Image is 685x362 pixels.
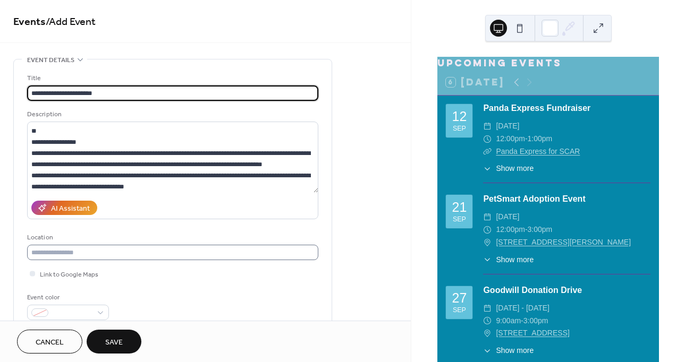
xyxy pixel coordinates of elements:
[31,201,97,215] button: AI Assistant
[46,12,96,32] span: / Add Event
[483,163,534,174] button: ​Show more
[483,302,492,315] div: ​
[483,345,492,356] div: ​
[483,284,650,297] div: Goodwill Donation Drive
[105,337,123,348] span: Save
[528,223,553,236] span: 3:00pm
[496,302,549,315] span: [DATE] - [DATE]
[452,291,467,305] div: 27
[13,12,46,32] a: Events
[496,236,631,249] a: [STREET_ADDRESS][PERSON_NAME]
[483,315,492,327] div: ​
[521,315,523,327] span: -
[483,163,492,174] div: ​
[483,254,534,265] button: ​Show more
[483,345,534,356] button: ​Show more
[483,223,492,236] div: ​
[51,203,90,214] div: AI Assistant
[483,104,590,113] a: Panda Express Fundraiser
[523,315,548,327] span: 3:00pm
[496,163,534,174] span: Show more
[525,223,528,236] span: -
[437,57,659,70] div: Upcoming events
[483,236,492,249] div: ​
[496,315,521,327] span: 9:00am
[483,327,492,340] div: ​
[496,147,580,156] a: Panda Express for SCAR
[496,223,525,236] span: 12:00pm
[483,211,492,223] div: ​
[528,133,553,145] span: 1:00pm
[483,193,650,205] div: PetSmart Adoption Event
[496,345,534,356] span: Show more
[87,330,141,354] button: Save
[525,133,528,145] span: -
[40,269,98,280] span: Link to Google Maps
[452,201,467,214] div: 21
[453,307,466,314] div: Sep
[483,133,492,145] div: ​
[496,327,569,340] a: [STREET_ADDRESS]
[453,216,466,223] div: Sep
[452,110,467,123] div: 12
[36,337,64,348] span: Cancel
[27,232,316,243] div: Location
[27,292,107,303] div: Event color
[483,254,492,265] div: ​
[496,120,519,133] span: [DATE]
[483,145,492,158] div: ​
[496,211,519,223] span: [DATE]
[27,73,316,84] div: Title
[483,120,492,133] div: ​
[496,254,534,265] span: Show more
[27,55,74,66] span: Event details
[17,330,82,354] button: Cancel
[27,109,316,120] div: Description
[453,125,466,132] div: Sep
[496,133,525,145] span: 12:00pm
